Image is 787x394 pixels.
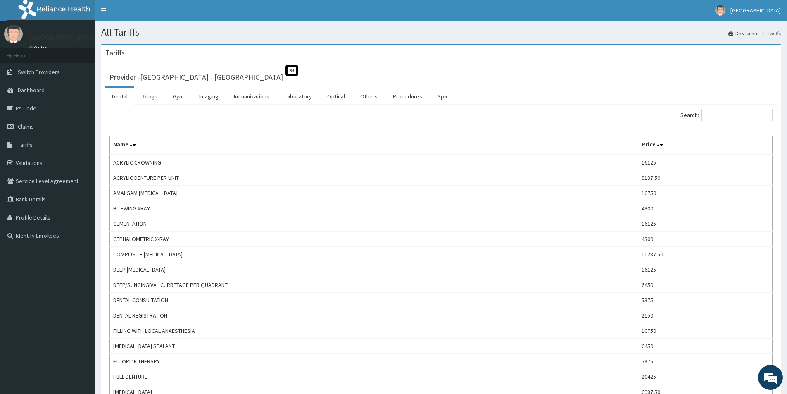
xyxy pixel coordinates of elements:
[110,293,638,308] td: DENTAL CONSULTATION
[105,49,125,57] h3: Tariffs
[227,88,276,105] a: Immunizations
[110,216,638,232] td: CEMENTATION
[18,141,33,148] span: Tariffs
[109,74,283,81] h3: Provider - [GEOGRAPHIC_DATA] - [GEOGRAPHIC_DATA]
[701,109,773,121] input: Search:
[638,293,773,308] td: 5375
[431,88,454,105] a: Spa
[101,27,781,38] h1: All Tariffs
[638,339,773,354] td: 6450
[18,123,34,130] span: Claims
[110,339,638,354] td: [MEDICAL_DATA] SEALANT
[166,88,190,105] a: Gym
[730,7,781,14] span: [GEOGRAPHIC_DATA]
[110,354,638,369] td: FLUORIDE THERAPY
[321,88,352,105] a: Optical
[638,354,773,369] td: 5375
[638,323,773,339] td: 10750
[638,277,773,293] td: 6450
[110,232,638,247] td: CEPHALOMETRIC X-RAY
[638,170,773,186] td: 9137.50
[638,201,773,216] td: 4300
[760,30,781,37] li: Tariffs
[638,247,773,262] td: 11287.50
[638,216,773,232] td: 16125
[110,155,638,170] td: ACRYLIC CROWNING
[110,277,638,293] td: DEEP/SUNGINGIVAL CURRETAGE PER QUADRANT
[638,155,773,170] td: 16125
[29,45,49,51] a: Online
[386,88,429,105] a: Procedures
[680,109,773,121] label: Search:
[638,262,773,277] td: 16125
[29,33,97,41] p: [GEOGRAPHIC_DATA]
[110,170,638,186] td: ACRYLIC DENTURE PER UNIT
[18,68,60,76] span: Switch Providers
[285,65,298,76] span: St
[638,186,773,201] td: 10750
[136,88,164,105] a: Drugs
[110,201,638,216] td: BITEWING XRAY
[110,308,638,323] td: DENTAL REGISTRATION
[638,232,773,247] td: 4300
[728,30,759,37] a: Dashboard
[278,88,319,105] a: Laboratory
[110,136,638,155] th: Name
[638,308,773,323] td: 2150
[4,25,23,43] img: User Image
[354,88,384,105] a: Others
[638,369,773,384] td: 20425
[110,247,638,262] td: COMPOSITE [MEDICAL_DATA]
[18,86,45,94] span: Dashboard
[715,5,725,16] img: User Image
[110,262,638,277] td: DEEP [MEDICAL_DATA]
[105,88,134,105] a: Dental
[638,136,773,155] th: Price
[193,88,225,105] a: Imaging
[110,323,638,339] td: FILLING WITH LOCAL ANAESTHESIA
[110,369,638,384] td: FULL DENTURE
[110,186,638,201] td: AMALGAM [MEDICAL_DATA]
